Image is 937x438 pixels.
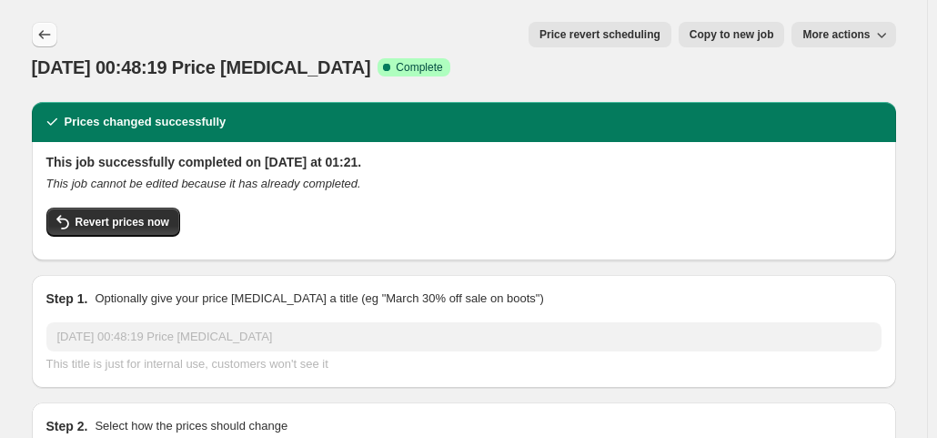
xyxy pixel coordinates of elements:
[46,357,328,371] span: This title is just for internal use, customers won't see it
[539,27,660,42] span: Price revert scheduling
[65,113,227,131] h2: Prices changed successfully
[529,22,671,47] button: Price revert scheduling
[791,22,895,47] button: More actions
[690,27,774,42] span: Copy to new job
[76,215,169,229] span: Revert prices now
[46,153,882,171] h2: This job successfully completed on [DATE] at 01:21.
[802,27,870,42] span: More actions
[46,417,88,435] h2: Step 2.
[46,322,882,351] input: 30% off holiday sale
[679,22,785,47] button: Copy to new job
[46,177,361,190] i: This job cannot be edited because it has already completed.
[95,417,287,435] p: Select how the prices should change
[95,290,543,308] p: Optionally give your price [MEDICAL_DATA] a title (eg "March 30% off sale on boots")
[46,208,180,237] button: Revert prices now
[32,22,57,47] button: Price change jobs
[46,290,88,308] h2: Step 1.
[32,57,371,77] span: [DATE] 00:48:19 Price [MEDICAL_DATA]
[396,60,442,75] span: Complete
